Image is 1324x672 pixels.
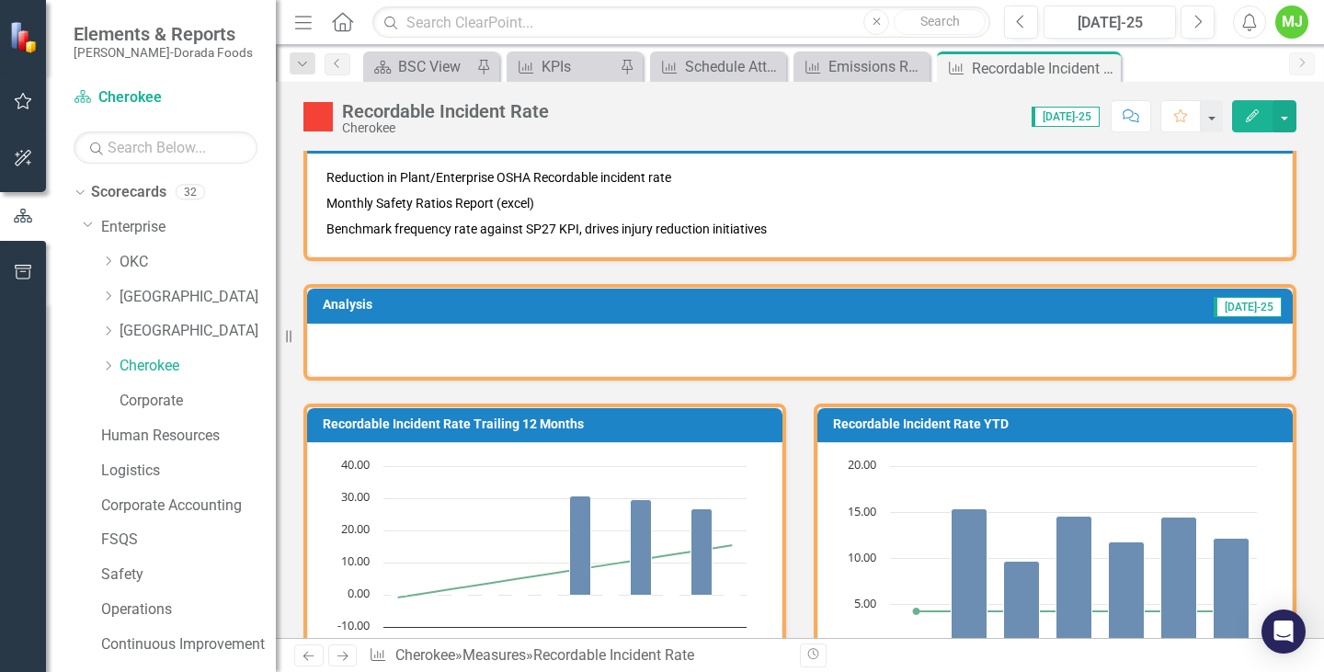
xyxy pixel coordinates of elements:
[848,503,876,519] text: 15.00
[326,168,1273,190] p: Reduction in Plant/Enterprise OSHA Recordable incident rate
[337,617,370,633] text: -10.00
[341,520,370,537] text: 20.00
[1032,107,1100,127] span: [DATE]-25
[828,55,925,78] div: Emissions Reduction
[1109,542,1145,652] path: May-25, 11.74494674. YTD Actual.
[1275,6,1308,39] button: MJ
[120,287,276,308] a: [GEOGRAPHIC_DATA]
[369,645,786,666] div: » »
[1261,609,1306,654] div: Open Intercom Messenger
[74,87,257,108] a: Cherokee
[101,564,276,586] a: Safety
[74,131,257,164] input: Search Below...
[101,599,276,621] a: Operations
[848,549,876,565] text: 10.00
[655,55,782,78] a: Schedule Attainment
[368,55,472,78] a: BSC View
[101,461,276,482] a: Logistics
[395,646,455,664] a: Cherokee
[542,55,615,78] div: KPIs
[101,634,276,655] a: Continuous Improvement
[1044,6,1176,39] button: [DATE]-25
[691,509,713,596] path: Jun-25, 26.77906734. Monthly Actual.
[1161,518,1197,652] path: Jun-25, 14.4488765. YTD Actual.
[101,495,276,517] a: Corporate Accounting
[1050,12,1170,34] div: [DATE]-25
[372,6,990,39] input: Search ClearPoint...
[326,216,1273,238] p: Benchmark frequency rate against SP27 KPI, drives injury reduction initiatives
[341,456,370,473] text: 40.00
[511,55,615,78] a: KPIs
[798,55,925,78] a: Emissions Reduction
[972,57,1116,80] div: Recordable Incident Rate
[101,426,276,447] a: Human Resources
[9,21,41,53] img: ClearPoint Strategy
[348,585,370,601] text: 0.00
[120,391,276,412] a: Corporate
[74,45,253,60] small: [PERSON_NAME]-Dorada Foods
[913,608,920,615] path: Jan-25, 4.29. YTD Target.
[570,496,591,596] path: Feb-25, 30.81108645. Monthly Actual.
[848,456,876,473] text: 20.00
[913,608,1235,615] g: YTD Target, series 2 of 2. Line with 7 data points.
[101,530,276,551] a: FSQS
[462,646,526,664] a: Measures
[1056,517,1092,652] path: Apr-25, 14.59305444. YTD Actual.
[1004,562,1040,652] path: Mar-25, 9.68607433. YTD Actual.
[398,55,472,78] div: BSC View
[392,496,740,596] g: Monthly Actual, series 1 of 2. Bar series with 12 bars.
[1214,539,1250,652] path: Jul-25, 12.18573002. YTD Actual.
[91,182,166,203] a: Scorecards
[1214,297,1282,317] span: [DATE]-25
[902,509,1250,652] g: YTD Actual, series 1 of 2. Bar series with 7 bars.
[120,321,276,342] a: [GEOGRAPHIC_DATA]
[854,595,876,611] text: 5.00
[894,9,986,35] button: Search
[323,298,722,312] h3: Analysis
[303,102,333,131] img: Below Plan
[120,356,276,377] a: Cherokee
[342,101,549,121] div: Recordable Incident Rate
[342,121,549,135] div: Cherokee
[101,217,276,238] a: Enterprise
[533,646,694,664] div: Recordable Incident Rate
[176,185,205,200] div: 32
[74,23,253,45] span: Elements & Reports
[952,509,987,652] path: Feb-25, 15.39684996. YTD Actual.
[341,552,370,569] text: 10.00
[326,190,1273,216] p: Monthly Safety Ratios Report (excel)
[631,500,652,596] path: Apr-25, 29.57661082. Monthly Actual.
[833,417,1284,431] h3: Recordable Incident Rate YTD
[323,417,773,431] h3: Recordable Incident Rate Trailing 12 Months
[120,252,276,273] a: OKC
[341,488,370,505] text: 30.00
[920,14,960,28] span: Search
[685,55,782,78] div: Schedule Attainment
